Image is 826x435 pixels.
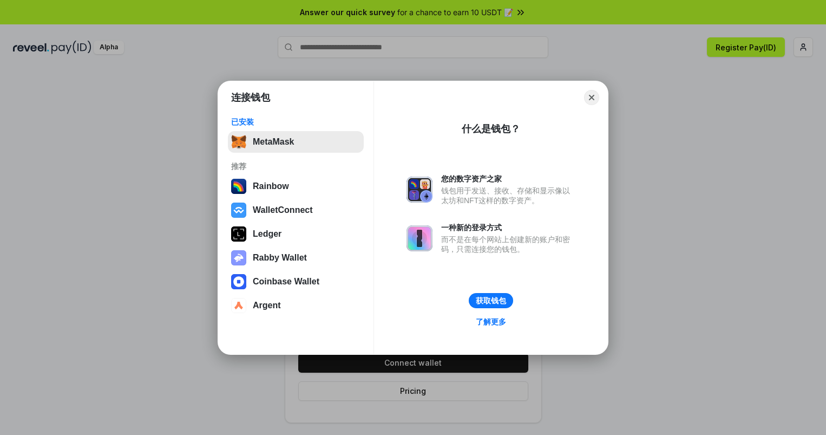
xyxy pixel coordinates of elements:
div: 获取钱包 [476,296,506,306]
img: svg+xml,%3Csvg%20xmlns%3D%22http%3A%2F%2Fwww.w3.org%2F2000%2Fsvg%22%20fill%3D%22none%22%20viewBox... [407,225,432,251]
div: 什么是钱包？ [462,122,520,135]
div: Ledger [253,229,281,239]
div: Argent [253,301,281,310]
img: svg+xml,%3Csvg%20xmlns%3D%22http%3A%2F%2Fwww.w3.org%2F2000%2Fsvg%22%20fill%3D%22none%22%20viewBox... [407,177,432,203]
div: Rainbow [253,181,289,191]
button: 获取钱包 [469,293,513,308]
div: Rabby Wallet [253,253,307,263]
button: Close [584,90,599,105]
button: Coinbase Wallet [228,271,364,293]
div: MetaMask [253,137,294,147]
div: 您的数字资产之家 [441,174,575,184]
a: 了解更多 [469,315,513,329]
img: svg+xml,%3Csvg%20xmlns%3D%22http%3A%2F%2Fwww.w3.org%2F2000%2Fsvg%22%20fill%3D%22none%22%20viewBox... [231,250,246,265]
button: Ledger [228,223,364,245]
img: svg+xml,%3Csvg%20fill%3D%22none%22%20height%3D%2233%22%20viewBox%3D%220%200%2035%2033%22%20width%... [231,134,246,150]
div: 一种新的登录方式 [441,223,575,232]
img: svg+xml,%3Csvg%20width%3D%2228%22%20height%3D%2228%22%20viewBox%3D%220%200%2028%2028%22%20fill%3D... [231,274,246,289]
img: svg+xml,%3Csvg%20width%3D%22120%22%20height%3D%22120%22%20viewBox%3D%220%200%20120%20120%22%20fil... [231,179,246,194]
button: WalletConnect [228,199,364,221]
div: Coinbase Wallet [253,277,319,287]
div: WalletConnect [253,205,313,215]
img: svg+xml,%3Csvg%20xmlns%3D%22http%3A%2F%2Fwww.w3.org%2F2000%2Fsvg%22%20width%3D%2228%22%20height%3... [231,226,246,242]
button: MetaMask [228,131,364,153]
h1: 连接钱包 [231,91,270,104]
div: 了解更多 [476,317,506,327]
div: 而不是在每个网站上创建新的账户和密码，只需连接您的钱包。 [441,235,575,254]
button: Rabby Wallet [228,247,364,269]
img: svg+xml,%3Csvg%20width%3D%2228%22%20height%3D%2228%22%20viewBox%3D%220%200%2028%2028%22%20fill%3D... [231,203,246,218]
button: Rainbow [228,176,364,197]
div: 钱包用于发送、接收、存储和显示像以太坊和NFT这样的数字资产。 [441,186,575,205]
button: Argent [228,295,364,316]
div: 已安装 [231,117,360,127]
div: 推荐 [231,161,360,171]
img: svg+xml,%3Csvg%20width%3D%2228%22%20height%3D%2228%22%20viewBox%3D%220%200%2028%2028%22%20fill%3D... [231,298,246,313]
